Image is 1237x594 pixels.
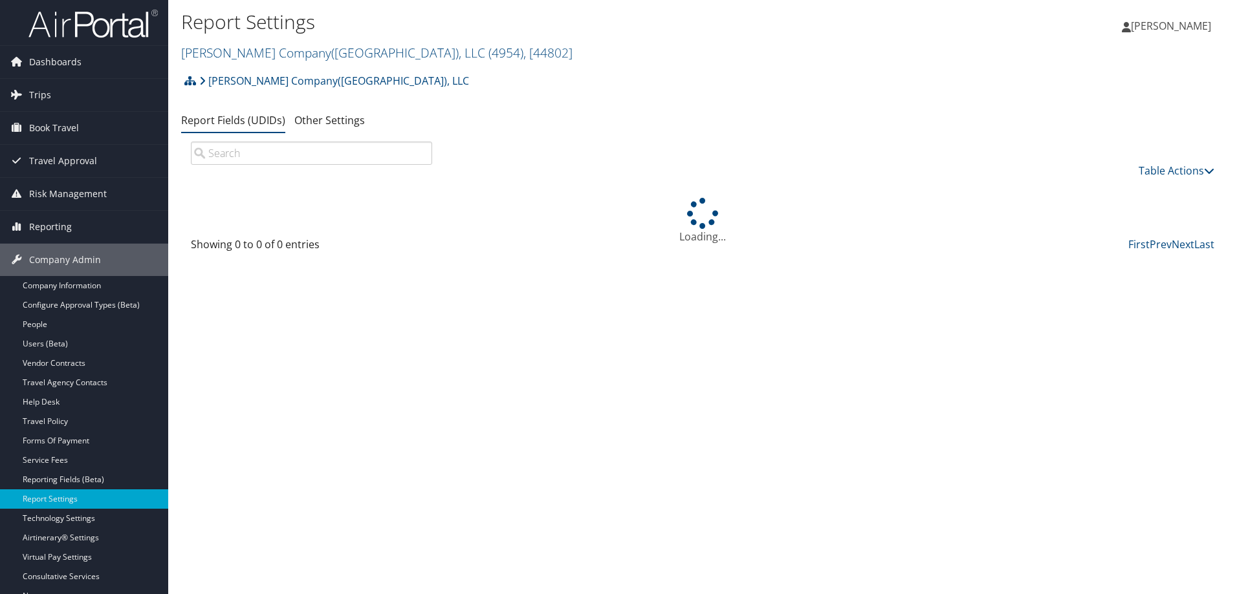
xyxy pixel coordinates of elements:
[191,142,432,165] input: Search
[488,44,523,61] span: ( 4954 )
[29,178,107,210] span: Risk Management
[181,44,573,61] a: [PERSON_NAME] Company([GEOGRAPHIC_DATA]), LLC
[191,237,432,259] div: Showing 0 to 0 of 0 entries
[294,113,365,127] a: Other Settings
[28,8,158,39] img: airportal-logo.png
[1131,19,1211,33] span: [PERSON_NAME]
[29,244,101,276] span: Company Admin
[1128,237,1150,251] a: First
[29,46,82,78] span: Dashboards
[1194,237,1214,251] a: Last
[1150,237,1172,251] a: Prev
[181,8,877,36] h1: Report Settings
[199,68,469,94] a: [PERSON_NAME] Company([GEOGRAPHIC_DATA]), LLC
[523,44,573,61] span: , [ 44802 ]
[1139,164,1214,178] a: Table Actions
[181,198,1224,244] div: Loading...
[29,145,97,177] span: Travel Approval
[1172,237,1194,251] a: Next
[29,112,79,144] span: Book Travel
[29,79,51,111] span: Trips
[1122,6,1224,45] a: [PERSON_NAME]
[181,113,285,127] a: Report Fields (UDIDs)
[29,211,72,243] span: Reporting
